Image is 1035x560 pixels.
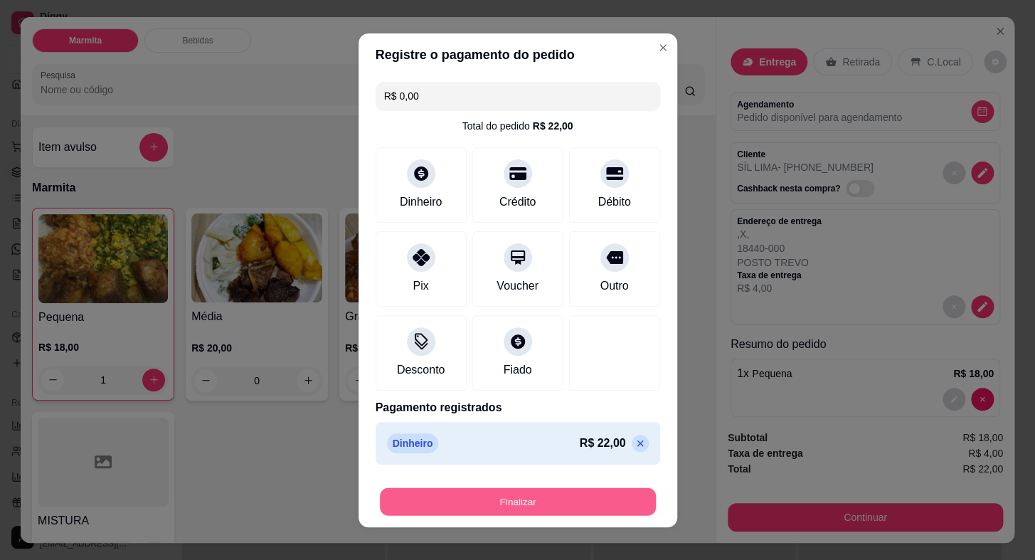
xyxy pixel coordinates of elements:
p: Dinheiro [387,433,439,453]
div: Crédito [499,194,536,211]
div: Outro [600,278,628,295]
div: Fiado [503,361,531,379]
button: Close [652,36,674,59]
div: Total do pedido [462,119,573,133]
button: Finalizar [380,487,656,515]
div: Débito [598,194,630,211]
input: Ex.: hambúrguer de cordeiro [384,82,652,110]
div: Pix [413,278,428,295]
div: Dinheiro [400,194,442,211]
p: Pagamento registrados [376,399,660,416]
div: Voucher [497,278,538,295]
div: Desconto [397,361,445,379]
div: R$ 22,00 [533,119,573,133]
p: R$ 22,00 [580,435,626,452]
header: Registre o pagamento do pedido [359,33,677,76]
